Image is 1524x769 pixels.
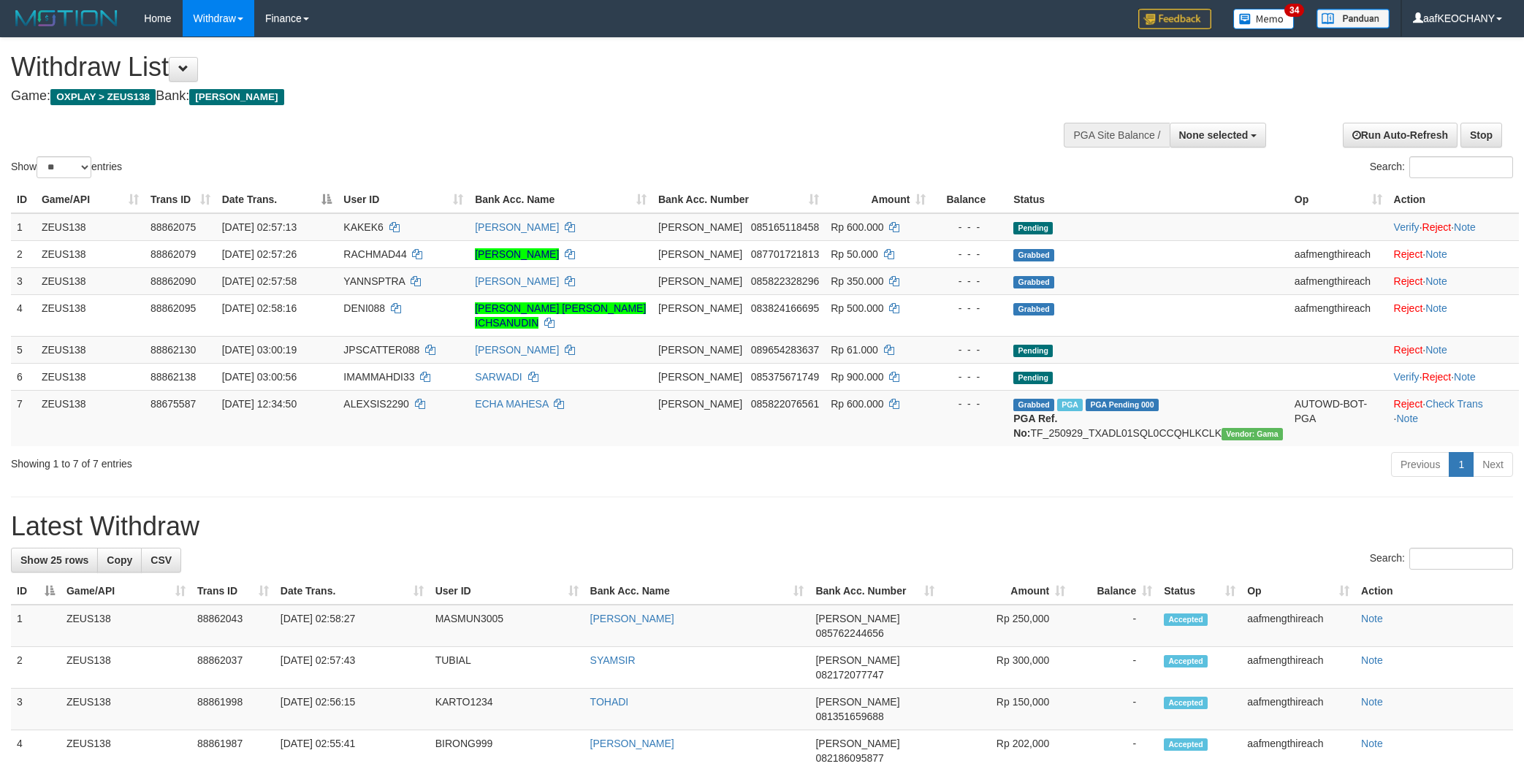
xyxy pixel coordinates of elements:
[151,398,196,410] span: 88675587
[141,548,181,573] a: CSV
[831,221,883,233] span: Rp 600.000
[658,344,742,356] span: [PERSON_NAME]
[1013,372,1053,384] span: Pending
[430,578,584,605] th: User ID: activate to sort column ascending
[1394,302,1423,314] a: Reject
[107,554,132,566] span: Copy
[658,221,742,233] span: [PERSON_NAME]
[145,186,216,213] th: Trans ID: activate to sort column ascending
[61,647,191,689] td: ZEUS138
[831,275,883,287] span: Rp 350.000
[815,738,899,749] span: [PERSON_NAME]
[20,554,88,566] span: Show 25 rows
[1343,123,1458,148] a: Run Auto-Refresh
[831,371,883,383] span: Rp 900.000
[940,605,1071,647] td: Rp 250,000
[222,221,297,233] span: [DATE] 02:57:13
[937,274,1002,288] div: - - -
[11,689,61,730] td: 3
[815,654,899,666] span: [PERSON_NAME]
[36,336,145,363] td: ZEUS138
[751,221,819,233] span: Copy 085165118458 to clipboard
[590,613,674,624] a: [PERSON_NAME]
[1289,267,1388,294] td: aafmengthireach
[222,344,297,356] span: [DATE] 03:00:19
[658,248,742,260] span: [PERSON_NAME]
[151,275,196,287] span: 88862090
[1361,654,1383,666] a: Note
[1388,363,1519,390] td: · ·
[475,344,559,356] a: [PERSON_NAME]
[36,240,145,267] td: ZEUS138
[1007,390,1289,446] td: TF_250929_TXADL01SQL0CCQHLKCLK
[1241,578,1355,605] th: Op: activate to sort column ascending
[11,647,61,689] td: 2
[191,647,275,689] td: 88862037
[1473,452,1513,477] a: Next
[1179,129,1249,141] span: None selected
[1394,344,1423,356] a: Reject
[1394,275,1423,287] a: Reject
[36,363,145,390] td: ZEUS138
[1241,689,1355,730] td: aafmengthireach
[831,248,878,260] span: Rp 50.000
[652,186,825,213] th: Bank Acc. Number: activate to sort column ascending
[11,390,36,446] td: 7
[1422,221,1452,233] a: Reject
[1397,413,1419,424] a: Note
[1086,399,1159,411] span: PGA Pending
[338,186,469,213] th: User ID: activate to sort column ascending
[1454,371,1476,383] a: Note
[222,398,297,410] span: [DATE] 12:34:50
[590,696,629,708] a: TOHADI
[275,578,430,605] th: Date Trans.: activate to sort column ascending
[11,451,624,471] div: Showing 1 to 7 of 7 entries
[11,512,1513,541] h1: Latest Withdraw
[1355,578,1513,605] th: Action
[809,578,940,605] th: Bank Acc. Number: activate to sort column ascending
[191,689,275,730] td: 88861998
[343,344,419,356] span: JPSCATTER088
[751,371,819,383] span: Copy 085375671749 to clipboard
[1361,696,1383,708] a: Note
[1013,413,1057,439] b: PGA Ref. No:
[222,371,297,383] span: [DATE] 03:00:56
[1388,294,1519,336] td: ·
[1388,213,1519,241] td: · ·
[1388,240,1519,267] td: ·
[825,186,931,213] th: Amount: activate to sort column ascending
[1370,156,1513,178] label: Search:
[658,398,742,410] span: [PERSON_NAME]
[940,689,1071,730] td: Rp 150,000
[1071,689,1158,730] td: -
[1289,294,1388,336] td: aafmengthireach
[343,371,414,383] span: IMAMMAHDI33
[831,344,878,356] span: Rp 61.000
[11,213,36,241] td: 1
[1370,548,1513,570] label: Search:
[189,89,283,105] span: [PERSON_NAME]
[11,156,122,178] label: Show entries
[11,605,61,647] td: 1
[590,654,636,666] a: SYAMSIR
[191,605,275,647] td: 88862043
[658,302,742,314] span: [PERSON_NAME]
[1064,123,1169,148] div: PGA Site Balance /
[11,363,36,390] td: 6
[751,275,819,287] span: Copy 085822328296 to clipboard
[475,371,522,383] a: SARWADI
[1289,390,1388,446] td: AUTOWD-BOT-PGA
[1425,275,1447,287] a: Note
[475,302,646,329] a: [PERSON_NAME] [PERSON_NAME] ICHSANUDIN
[11,578,61,605] th: ID: activate to sort column descending
[1164,613,1208,626] span: Accepted
[475,275,559,287] a: [PERSON_NAME]
[1164,738,1208,751] span: Accepted
[61,605,191,647] td: ZEUS138
[430,689,584,730] td: KARTO1234
[343,248,406,260] span: RACHMAD44
[931,186,1007,213] th: Balance
[1013,345,1053,357] span: Pending
[1158,578,1241,605] th: Status: activate to sort column ascending
[1138,9,1211,29] img: Feedback.jpg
